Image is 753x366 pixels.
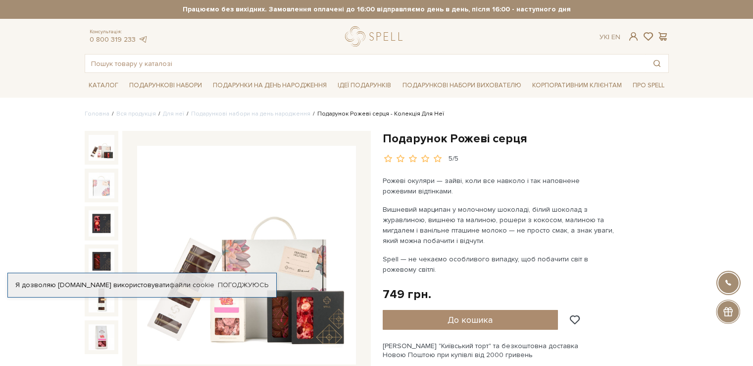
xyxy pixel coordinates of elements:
[85,110,109,118] a: Головна
[85,5,669,14] strong: Працюємо без вихідних. Замовлення оплачені до 16:00 відправляємо день в день, після 16:00 - насту...
[383,131,669,146] h1: Подарунок Рожеві серця
[191,110,310,118] a: Подарункові набори на день народження
[608,33,609,41] span: |
[89,286,114,312] img: Подарунок Рожеві серця
[209,78,331,93] a: Подарунки на День народження
[600,33,620,42] div: Ук
[90,35,136,44] a: 0 800 319 233
[448,314,493,325] span: До кошика
[629,78,668,93] a: Про Spell
[89,210,114,236] img: Подарунок Рожеві серця
[310,110,444,119] li: Подарунок Рожеві серця - Колекція Для Неї
[383,254,615,275] p: Spell — не чекаємо особливого випадку, щоб побачити світ в рожевому світлі.
[646,55,668,72] button: Пошук товару у каталозі
[383,204,615,246] p: Вишневий марципан у молочному шоколаді, білий шоколад з журавлиною, вишнею та малиною, рошери з к...
[85,55,646,72] input: Пошук товару у каталозі
[85,78,122,93] a: Каталог
[138,35,148,44] a: telegram
[383,310,558,330] button: До кошика
[8,281,276,290] div: Я дозволяю [DOMAIN_NAME] використовувати
[218,281,268,290] a: Погоджуюсь
[89,324,114,350] img: Подарунок Рожеві серця
[90,29,148,35] span: Консультація:
[89,135,114,161] img: Подарунок Рожеві серця
[611,33,620,41] a: En
[345,26,407,47] a: logo
[116,110,156,118] a: Вся продукція
[383,287,431,302] div: 749 грн.
[125,78,206,93] a: Подарункові набори
[449,154,458,164] div: 5/5
[528,77,626,94] a: Корпоративним клієнтам
[169,281,214,289] a: файли cookie
[137,146,356,365] img: Подарунок Рожеві серця
[89,173,114,198] img: Подарунок Рожеві серця
[383,176,615,196] p: Рожеві окуляри — зайві, коли все навколо і так наповнене рожевими відтінками.
[89,248,114,274] img: Подарунок Рожеві серця
[383,342,669,360] div: [PERSON_NAME] "Київський торт" та безкоштовна доставка Новою Поштою при купівлі від 2000 гривень
[163,110,184,118] a: Для неї
[334,78,395,93] a: Ідеї подарунків
[399,77,525,94] a: Подарункові набори вихователю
